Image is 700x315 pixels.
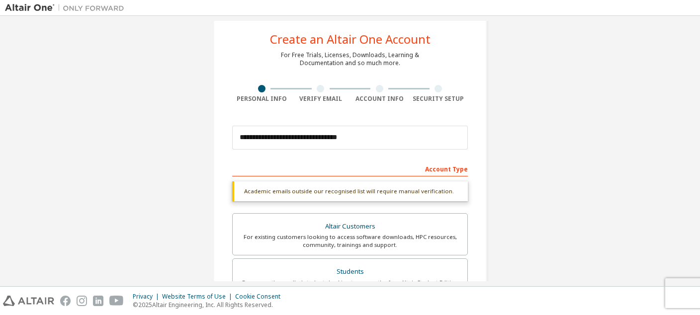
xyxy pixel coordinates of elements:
[235,293,286,301] div: Cookie Consent
[239,220,461,234] div: Altair Customers
[291,95,350,103] div: Verify Email
[232,95,291,103] div: Personal Info
[281,51,419,67] div: For Free Trials, Licenses, Downloads, Learning & Documentation and so much more.
[239,279,461,295] div: For currently enrolled students looking to access the free Altair Student Edition bundle and all ...
[239,265,461,279] div: Students
[232,181,468,201] div: Academic emails outside our recognised list will require manual verification.
[409,95,468,103] div: Security Setup
[77,296,87,306] img: instagram.svg
[5,3,129,13] img: Altair One
[93,296,103,306] img: linkedin.svg
[60,296,71,306] img: facebook.svg
[3,296,54,306] img: altair_logo.svg
[270,33,431,45] div: Create an Altair One Account
[109,296,124,306] img: youtube.svg
[239,233,461,249] div: For existing customers looking to access software downloads, HPC resources, community, trainings ...
[232,160,468,176] div: Account Type
[133,301,286,309] p: © 2025 Altair Engineering, Inc. All Rights Reserved.
[133,293,162,301] div: Privacy
[162,293,235,301] div: Website Terms of Use
[350,95,409,103] div: Account Info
